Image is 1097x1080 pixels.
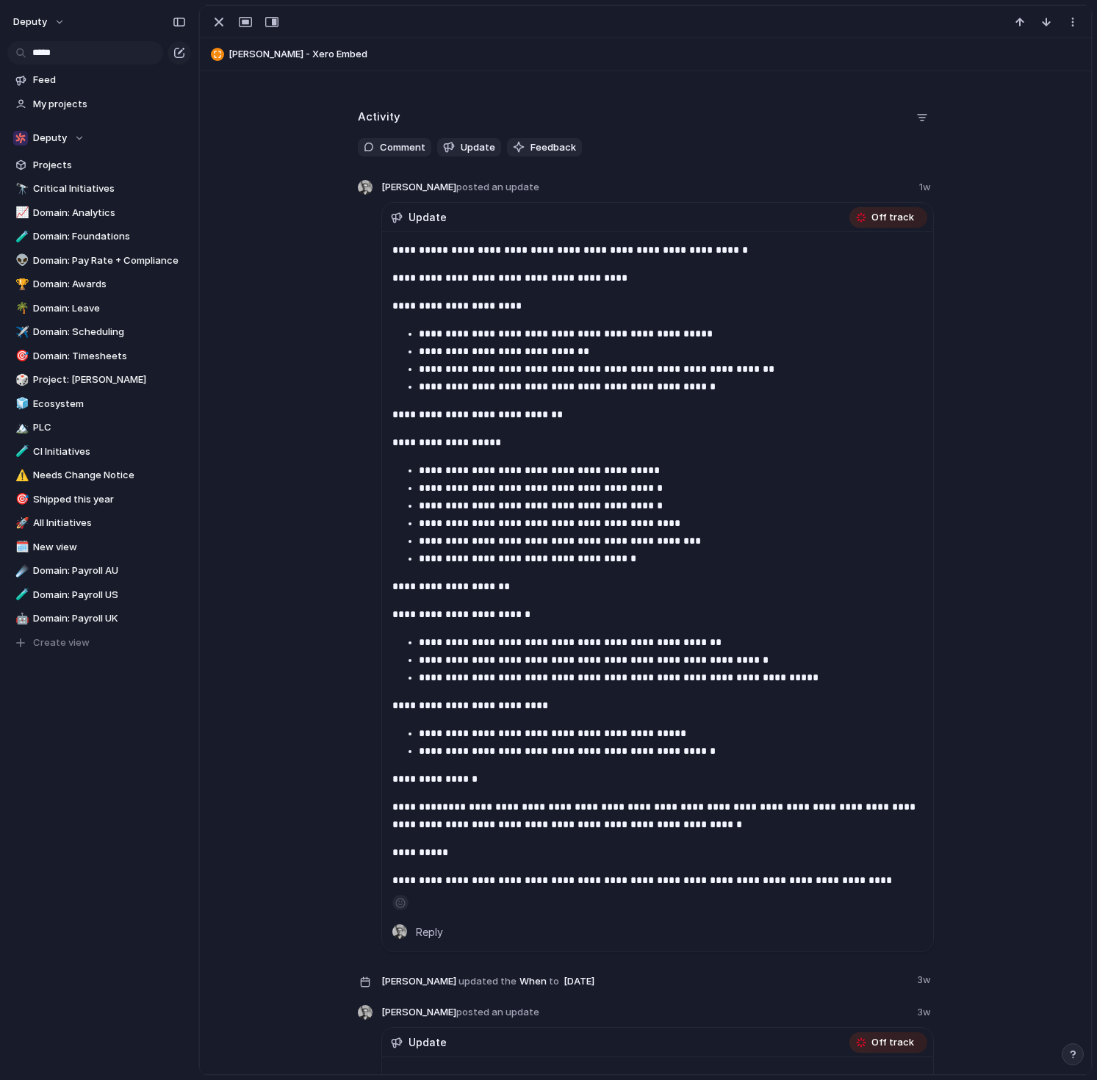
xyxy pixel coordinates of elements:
[7,10,73,34] button: deputy
[13,397,28,411] button: 🧊
[456,1006,539,1018] span: posted an update
[7,154,191,176] a: Projects
[7,202,191,224] a: 📈Domain: Analytics
[7,560,191,582] a: ☄️Domain: Payroll AU
[15,204,26,221] div: 📈
[33,468,186,483] span: Needs Change Notice
[7,127,191,149] button: Deputy
[917,970,934,987] span: 3w
[15,300,26,317] div: 🌴
[15,395,26,412] div: 🧊
[7,369,191,391] a: 🎲Project: [PERSON_NAME]
[15,539,26,555] div: 🗓️
[33,540,186,555] span: New view
[437,138,501,157] button: Update
[33,564,186,578] span: Domain: Payroll AU
[7,93,191,115] a: My projects
[33,420,186,435] span: PLC
[15,181,26,198] div: 🔭
[15,491,26,508] div: 🎯
[33,97,186,112] span: My projects
[358,109,400,126] h2: Activity
[33,611,186,626] span: Domain: Payroll UK
[7,632,191,654] button: Create view
[33,73,186,87] span: Feed
[7,489,191,511] a: 🎯Shipped this year
[15,324,26,341] div: ✈️
[871,210,914,225] span: Off track
[13,253,28,268] button: 👽
[33,229,186,244] span: Domain: Foundations
[13,588,28,602] button: 🧪
[33,492,186,507] span: Shipped this year
[13,540,28,555] button: 🗓️
[13,229,28,244] button: 🧪
[7,536,191,558] div: 🗓️New view
[13,349,28,364] button: 🎯
[458,974,517,989] span: updated the
[13,611,28,626] button: 🤖
[229,47,1085,62] span: [PERSON_NAME] - Xero Embed
[7,298,191,320] a: 🌴Domain: Leave
[358,138,431,157] button: Comment
[13,277,28,292] button: 🏆
[7,178,191,200] a: 🔭Critical Initiatives
[919,180,934,198] span: 1w
[33,325,186,339] span: Domain: Scheduling
[15,443,26,460] div: 🧪
[7,393,191,415] a: 🧊Ecosystem
[33,206,186,220] span: Domain: Analytics
[33,397,186,411] span: Ecosystem
[409,209,447,225] span: Update
[530,140,576,155] span: Feedback
[13,325,28,339] button: ✈️
[461,140,495,155] span: Update
[15,276,26,293] div: 🏆
[33,636,90,650] span: Create view
[7,321,191,343] a: ✈️Domain: Scheduling
[33,277,186,292] span: Domain: Awards
[416,924,443,940] span: Reply
[409,1034,447,1050] span: Update
[7,441,191,463] a: 🧪CI Initiatives
[456,181,539,192] span: posted an update
[7,345,191,367] a: 🎯Domain: Timesheets
[7,417,191,439] a: 🏔️PLC
[206,43,1085,66] button: [PERSON_NAME] - Xero Embed
[381,974,456,989] span: [PERSON_NAME]
[33,181,186,196] span: Critical Initiatives
[7,464,191,486] a: ⚠️Needs Change Notice
[13,444,28,459] button: 🧪
[381,180,539,195] span: [PERSON_NAME]
[33,444,186,459] span: CI Initiatives
[13,301,28,316] button: 🌴
[7,584,191,606] a: 🧪Domain: Payroll US
[507,138,582,157] button: Feedback
[549,974,559,989] span: to
[33,588,186,602] span: Domain: Payroll US
[15,420,26,436] div: 🏔️
[7,608,191,630] div: 🤖Domain: Payroll UK
[7,226,191,248] a: 🧪Domain: Foundations
[871,1035,914,1050] span: Off track
[7,512,191,534] a: 🚀All Initiatives
[13,420,28,435] button: 🏔️
[13,206,28,220] button: 📈
[381,970,908,992] span: When
[15,348,26,364] div: 🎯
[15,611,26,627] div: 🤖
[13,492,28,507] button: 🎯
[7,273,191,295] a: 🏆Domain: Awards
